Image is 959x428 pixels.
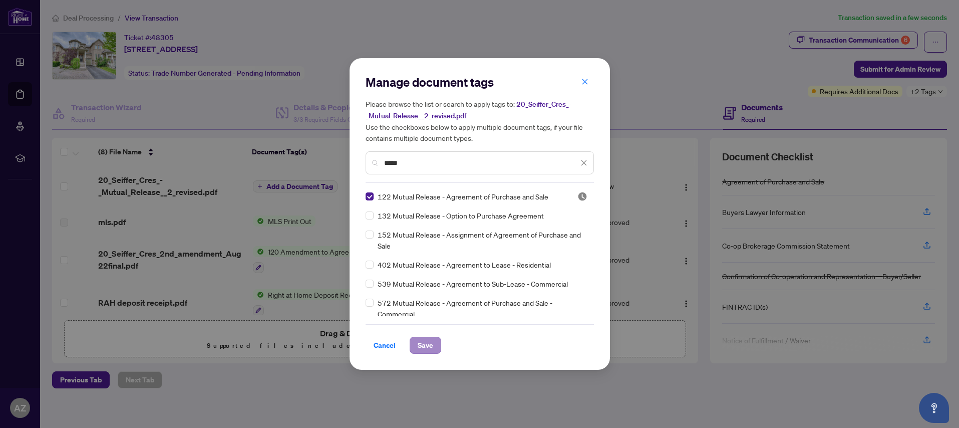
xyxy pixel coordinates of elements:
[580,159,587,166] span: close
[418,337,433,353] span: Save
[581,78,588,85] span: close
[366,74,594,90] h2: Manage document tags
[366,98,594,143] h5: Please browse the list or search to apply tags to: Use the checkboxes below to apply multiple doc...
[577,191,587,201] img: status
[410,337,441,354] button: Save
[919,393,949,423] button: Open asap
[378,191,548,202] span: 122 Mutual Release - Agreement of Purchase and Sale
[577,191,587,201] span: Pending Review
[378,278,568,289] span: 539 Mutual Release - Agreement to Sub-Lease - Commercial
[374,337,396,353] span: Cancel
[378,259,551,270] span: 402 Mutual Release - Agreement to Lease - Residential
[378,297,588,319] span: 572 Mutual Release - Agreement of Purchase and Sale - Commercial
[378,210,544,221] span: 132 Mutual Release - Option to Purchase Agreement
[366,337,404,354] button: Cancel
[378,229,588,251] span: 152 Mutual Release - Assignment of Agreement of Purchase and Sale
